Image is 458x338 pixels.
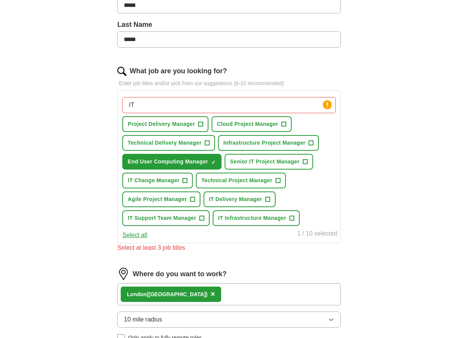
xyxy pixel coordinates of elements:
[117,312,340,328] button: 10 mile radius
[128,214,196,222] span: IT Support Team Manager
[117,243,340,252] div: Select at least 3 job titles
[117,20,340,30] label: Last Name
[122,191,200,207] button: Agile Project Manager
[128,120,195,128] span: Project Delivery Manager
[127,290,207,298] div: don
[117,67,126,76] img: search.png
[122,135,215,151] button: Technical Delivery Manager
[128,139,201,147] span: Technical Delivery Manager
[147,291,208,297] span: ([GEOGRAPHIC_DATA])
[122,231,147,240] button: Select all
[122,173,193,188] button: IT Change Manager
[212,116,292,132] button: Cloud Project Manager
[128,158,208,166] span: End User Computing Manager
[211,289,215,300] button: ×
[117,268,130,280] img: location.png
[130,66,227,76] label: What job are you looking for?
[196,173,286,188] button: Technical Project Manager
[211,159,216,165] span: ✓
[133,269,227,279] label: Where do you want to work?
[127,291,137,297] strong: Lon
[117,79,340,87] p: Enter job titles and/or pick from our suggestions (6-10 recommended)
[230,158,299,166] span: Senior IT Project Manager
[124,315,162,324] span: 10 mile radius
[122,154,222,170] button: End User Computing Manager✓
[122,116,208,132] button: Project Delivery Manager
[122,210,210,226] button: IT Support Team Manager
[218,135,319,151] button: Infrastructure Project Manager
[225,154,313,170] button: Senior IT Project Manager
[204,191,276,207] button: IT Delivery Manager
[201,176,272,185] span: Technical Project Manager
[213,210,300,226] button: IT Infrastructure Manager
[211,290,215,298] span: ×
[297,229,337,240] div: 1 / 10 selected
[122,97,335,113] input: Type a job title and press enter
[128,176,179,185] span: IT Change Manager
[223,139,305,147] span: Infrastructure Project Manager
[128,195,187,203] span: Agile Project Manager
[218,214,286,222] span: IT Infrastructure Manager
[209,195,262,203] span: IT Delivery Manager
[217,120,278,128] span: Cloud Project Manager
